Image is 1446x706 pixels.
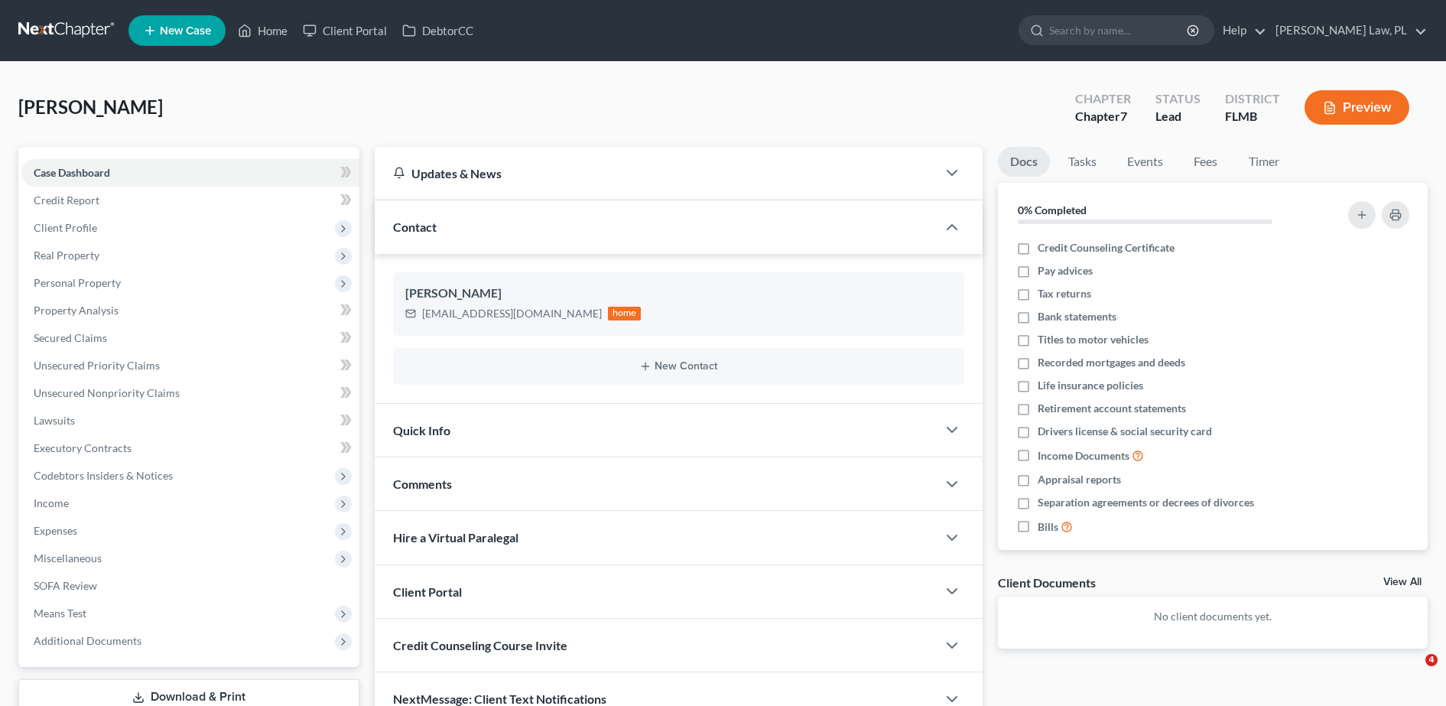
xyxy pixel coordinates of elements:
input: Search by name... [1049,16,1189,44]
a: SOFA Review [21,572,359,600]
div: Lead [1155,108,1201,125]
span: Means Test [34,607,86,620]
a: Timer [1236,147,1292,177]
a: Fees [1181,147,1230,177]
span: Credit Counseling Course Invite [393,638,567,652]
span: Separation agreements or decrees of divorces [1038,495,1254,510]
span: [PERSON_NAME] [18,96,163,118]
span: Bills [1038,519,1058,535]
span: Contact [393,220,437,234]
a: Credit Report [21,187,359,214]
span: NextMessage: Client Text Notifications [393,691,606,706]
span: Comments [393,477,452,491]
a: DebtorCC [395,17,481,44]
a: View All [1383,577,1422,587]
a: Client Portal [295,17,395,44]
span: Credit Counseling Certificate [1038,240,1175,255]
span: Executory Contracts [34,441,132,454]
span: Property Analysis [34,304,119,317]
iframe: Intercom live chat [1394,654,1431,691]
div: [PERSON_NAME] [405,285,952,303]
span: New Case [160,25,211,37]
div: Updates & News [393,165,918,181]
a: Case Dashboard [21,159,359,187]
div: Chapter [1075,108,1131,125]
a: Secured Claims [21,324,359,352]
a: Events [1115,147,1175,177]
span: Client Profile [34,221,97,234]
div: [EMAIL_ADDRESS][DOMAIN_NAME] [422,306,602,321]
span: 7 [1120,109,1127,123]
a: Tasks [1056,147,1109,177]
a: Help [1215,17,1266,44]
button: Preview [1305,90,1409,125]
span: Unsecured Priority Claims [34,359,160,372]
span: Tax returns [1038,286,1091,301]
a: Unsecured Nonpriority Claims [21,379,359,407]
span: Bank statements [1038,309,1116,324]
a: Unsecured Priority Claims [21,352,359,379]
span: Client Portal [393,584,462,599]
span: SOFA Review [34,579,97,592]
span: Miscellaneous [34,551,102,564]
span: Real Property [34,249,99,262]
span: Income Documents [1038,448,1129,464]
span: Credit Report [34,194,99,207]
strong: 0% Completed [1018,203,1087,216]
span: Pay advices [1038,263,1093,278]
span: 4 [1425,654,1438,666]
div: FLMB [1225,108,1280,125]
span: Titles to motor vehicles [1038,332,1149,347]
span: Appraisal reports [1038,472,1121,487]
span: Expenses [34,524,77,537]
span: Income [34,496,69,509]
div: home [608,307,642,320]
a: Docs [998,147,1050,177]
span: Life insurance policies [1038,378,1143,393]
span: Lawsuits [34,414,75,427]
div: District [1225,90,1280,108]
button: New Contact [405,360,952,373]
span: Additional Documents [34,634,141,647]
div: Chapter [1075,90,1131,108]
span: Secured Claims [34,331,107,344]
div: Client Documents [998,574,1096,591]
a: Lawsuits [21,407,359,434]
span: Personal Property [34,276,121,289]
a: [PERSON_NAME] Law, PL [1268,17,1427,44]
span: Recorded mortgages and deeds [1038,355,1185,370]
p: No client documents yet. [1010,609,1415,624]
div: Status [1155,90,1201,108]
span: Hire a Virtual Paralegal [393,530,518,545]
span: Unsecured Nonpriority Claims [34,386,180,399]
a: Executory Contracts [21,434,359,462]
span: Retirement account statements [1038,401,1186,416]
span: Drivers license & social security card [1038,424,1212,439]
a: Home [230,17,295,44]
span: Quick Info [393,423,450,438]
a: Property Analysis [21,297,359,324]
span: Codebtors Insiders & Notices [34,469,173,482]
span: Case Dashboard [34,166,110,179]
